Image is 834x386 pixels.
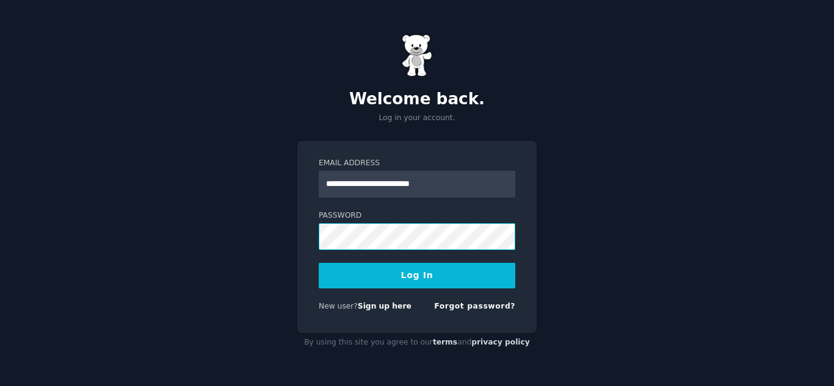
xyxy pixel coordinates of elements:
[319,263,515,288] button: Log In
[297,90,537,109] h2: Welcome back.
[471,338,530,346] a: privacy policy
[434,302,515,310] a: Forgot password?
[319,302,358,310] span: New user?
[358,302,412,310] a: Sign up here
[402,34,432,77] img: Gummy Bear
[297,113,537,124] p: Log in your account.
[297,333,537,352] div: By using this site you agree to our and
[319,158,515,169] label: Email Address
[319,210,515,221] label: Password
[433,338,457,346] a: terms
